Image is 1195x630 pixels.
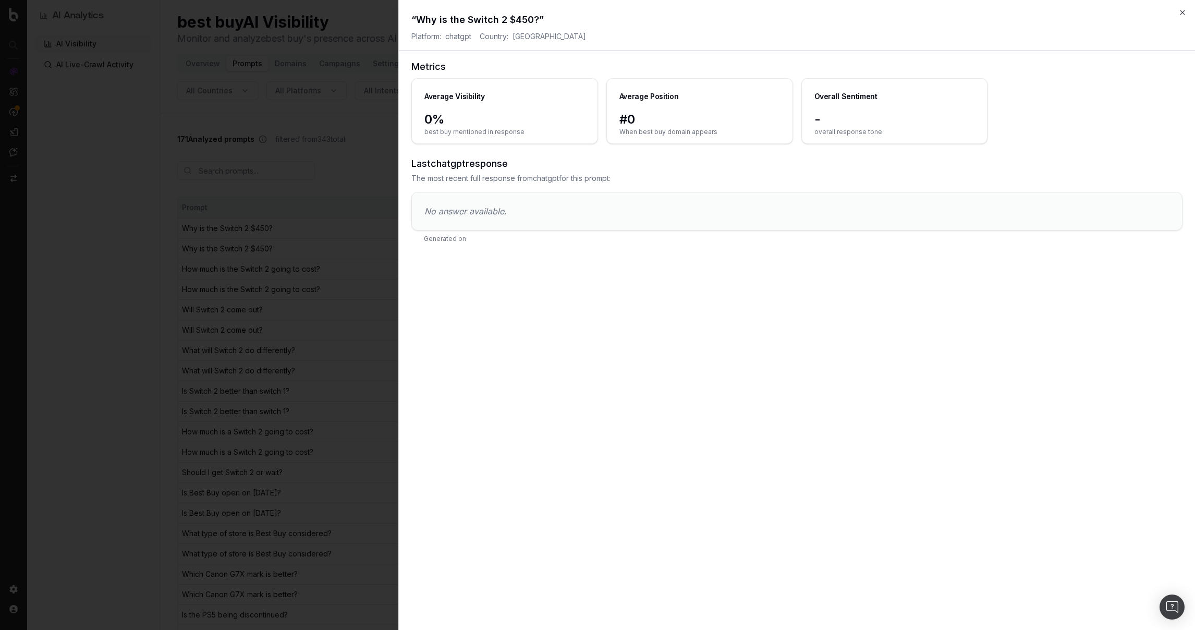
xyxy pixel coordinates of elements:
span: Platform: [411,31,441,42]
span: #0 [619,111,780,128]
span: Country: [480,31,508,42]
h3: Last chatgpt response [411,156,1182,171]
span: When best buy domain appears [619,128,780,136]
span: best buy mentioned in response [424,128,585,136]
div: Average Position [619,91,678,102]
span: 0% [424,111,585,128]
span: The most recent full response from chatgpt for this prompt: [411,173,1182,184]
div: Average Visibility [424,91,485,102]
span: overall response tone [814,128,975,136]
span: No answer available. [424,206,507,216]
span: [GEOGRAPHIC_DATA] [513,31,586,42]
div: Generated on [411,231,1182,251]
h2: “ Why is the Switch 2 $450? ” [411,13,1182,27]
span: chatgpt [445,31,471,42]
h3: Metrics [411,59,1182,74]
span: - [814,111,975,128]
div: Overall Sentiment [814,91,877,102]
